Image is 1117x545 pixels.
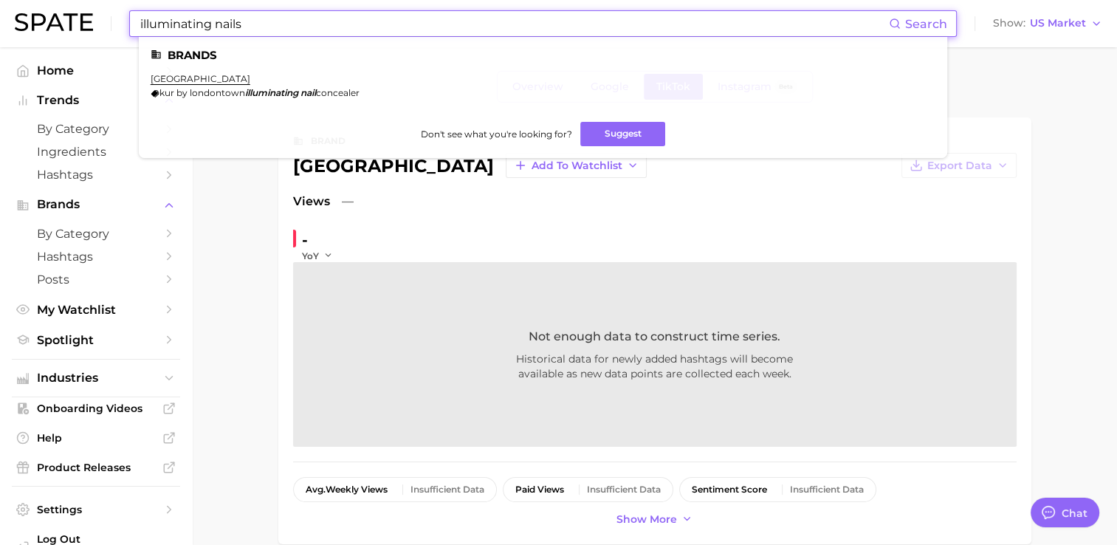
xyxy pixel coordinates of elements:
a: Product Releases [12,456,180,479]
button: sentiment scoreInsufficient Data [679,477,876,502]
input: Search here for a brand, industry, or ingredient [139,11,889,36]
span: sentiment score [692,484,767,495]
div: Insufficient Data [587,484,661,495]
a: Home [12,59,180,82]
abbr: average [306,484,326,495]
button: Brands [12,193,180,216]
div: - [302,228,343,252]
button: paid viewsInsufficient Data [503,477,673,502]
span: My Watchlist [37,303,155,317]
span: Show [993,19,1025,27]
span: Hashtags [37,168,155,182]
a: Hashtags [12,163,180,186]
span: Don't see what you're looking for? [420,128,571,140]
div: [GEOGRAPHIC_DATA] [293,153,647,178]
span: Home [37,64,155,78]
span: weekly views [306,484,388,495]
div: Insufficient Data [410,484,484,495]
span: Brands [37,198,155,211]
span: Trends [37,94,155,107]
a: by Category [12,222,180,245]
span: paid views [515,484,564,495]
a: Ingredients [12,140,180,163]
button: ShowUS Market [989,14,1106,33]
button: Show more [613,510,697,529]
button: YoY [302,250,334,262]
span: Product Releases [37,461,155,474]
em: nail [300,87,316,98]
span: Historical data for newly added hashtags will become available as new data points are collected e... [419,352,891,381]
span: Ingredients [37,145,155,159]
span: Settings [37,503,155,516]
div: Insufficient Data [790,484,864,495]
button: Export Data [901,153,1017,178]
a: by Category [12,117,180,140]
a: Onboarding Videos [12,397,180,419]
em: illuminating [245,87,298,98]
span: YoY [302,250,319,262]
span: Onboarding Videos [37,402,155,415]
a: Spotlight [12,329,180,352]
span: by Category [37,122,155,136]
button: Add to Watchlist [506,153,647,178]
span: Show more [616,513,677,526]
span: Views [293,193,330,210]
a: My Watchlist [12,298,180,321]
span: Spotlight [37,333,155,347]
span: US Market [1030,19,1086,27]
span: Help [37,431,155,445]
span: by Category [37,227,155,241]
span: Hashtags [37,250,155,264]
span: Not enough data to construct time series. [529,328,780,346]
a: Hashtags [12,245,180,268]
a: Settings [12,498,180,521]
span: — [342,193,354,210]
button: Industries [12,367,180,389]
a: Help [12,427,180,449]
li: Brands [151,49,935,61]
span: Industries [37,371,155,385]
button: avg.weekly viewsInsufficient Data [293,477,497,502]
span: Add to Watchlist [532,160,622,172]
button: Suggest [580,122,665,146]
span: kur by londontown [159,87,245,98]
span: Export Data [927,160,992,172]
a: Posts [12,268,180,291]
span: Posts [37,272,155,287]
span: concealer [316,87,360,98]
img: SPATE [15,13,93,31]
button: Trends [12,89,180,112]
a: [GEOGRAPHIC_DATA] [151,73,250,84]
span: Search [905,17,947,31]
